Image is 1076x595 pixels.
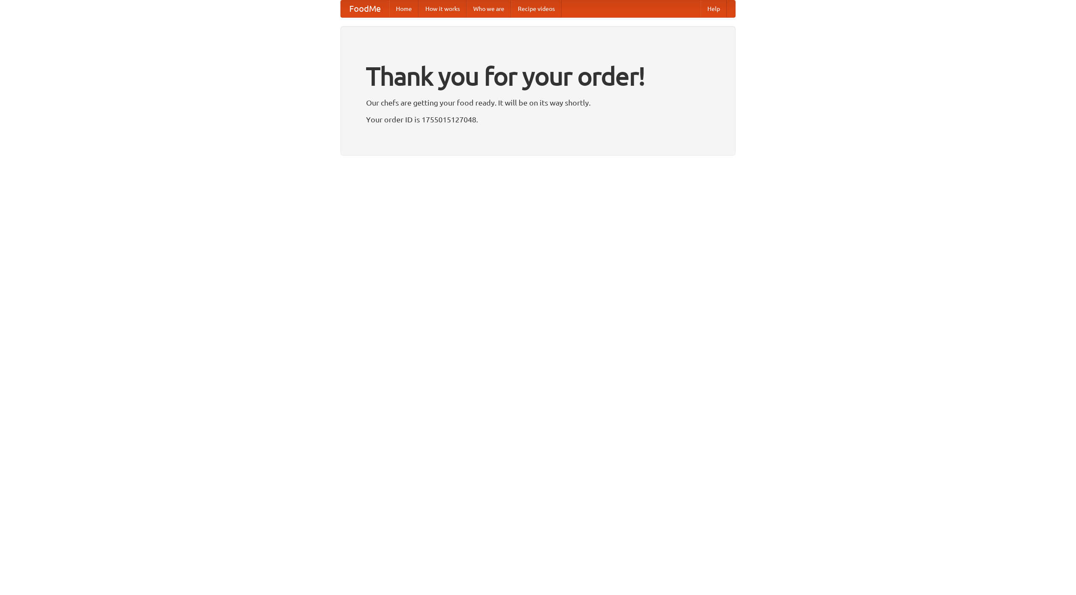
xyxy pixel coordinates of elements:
a: Help [701,0,727,17]
p: Your order ID is 1755015127048. [366,113,710,126]
a: FoodMe [341,0,389,17]
a: Home [389,0,419,17]
a: Recipe videos [511,0,562,17]
p: Our chefs are getting your food ready. It will be on its way shortly. [366,96,710,109]
a: How it works [419,0,467,17]
a: Who we are [467,0,511,17]
h1: Thank you for your order! [366,56,710,96]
